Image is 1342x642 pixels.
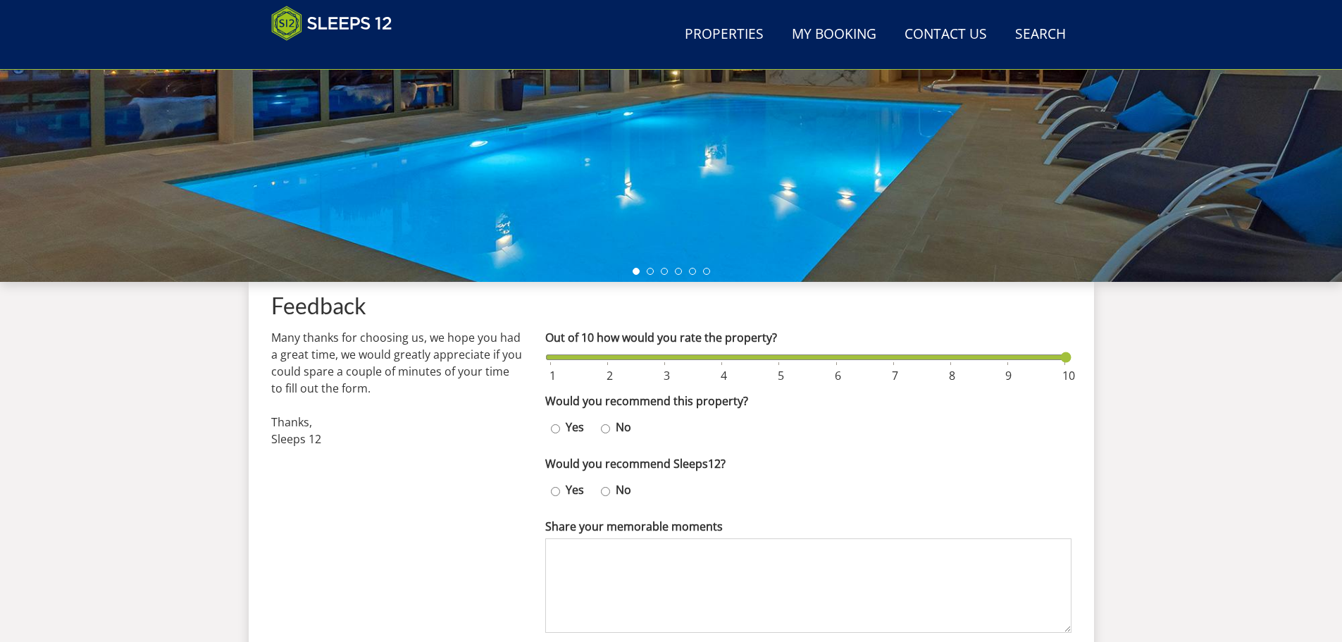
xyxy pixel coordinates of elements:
label: Yes [560,481,590,498]
p: Many thanks for choosing us, we hope you had a great time, we would greatly appreciate if you cou... [271,329,523,447]
a: Properties [679,19,769,51]
label: No [610,419,637,436]
label: Would you recommend this property? [545,393,1071,409]
iframe: Customer reviews powered by Trustpilot [264,49,412,61]
label: Out of 10 how would you rate the property? [545,329,1071,346]
a: Contact Us [899,19,993,51]
a: My Booking [786,19,882,51]
label: No [610,481,637,498]
img: Sleeps 12 [271,6,392,41]
label: Share your memorable moments [545,518,1071,535]
a: Search [1009,19,1071,51]
label: Would you recommend Sleeps12? [545,455,1071,472]
label: Yes [560,419,590,436]
h1: Feedback [271,293,1071,318]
